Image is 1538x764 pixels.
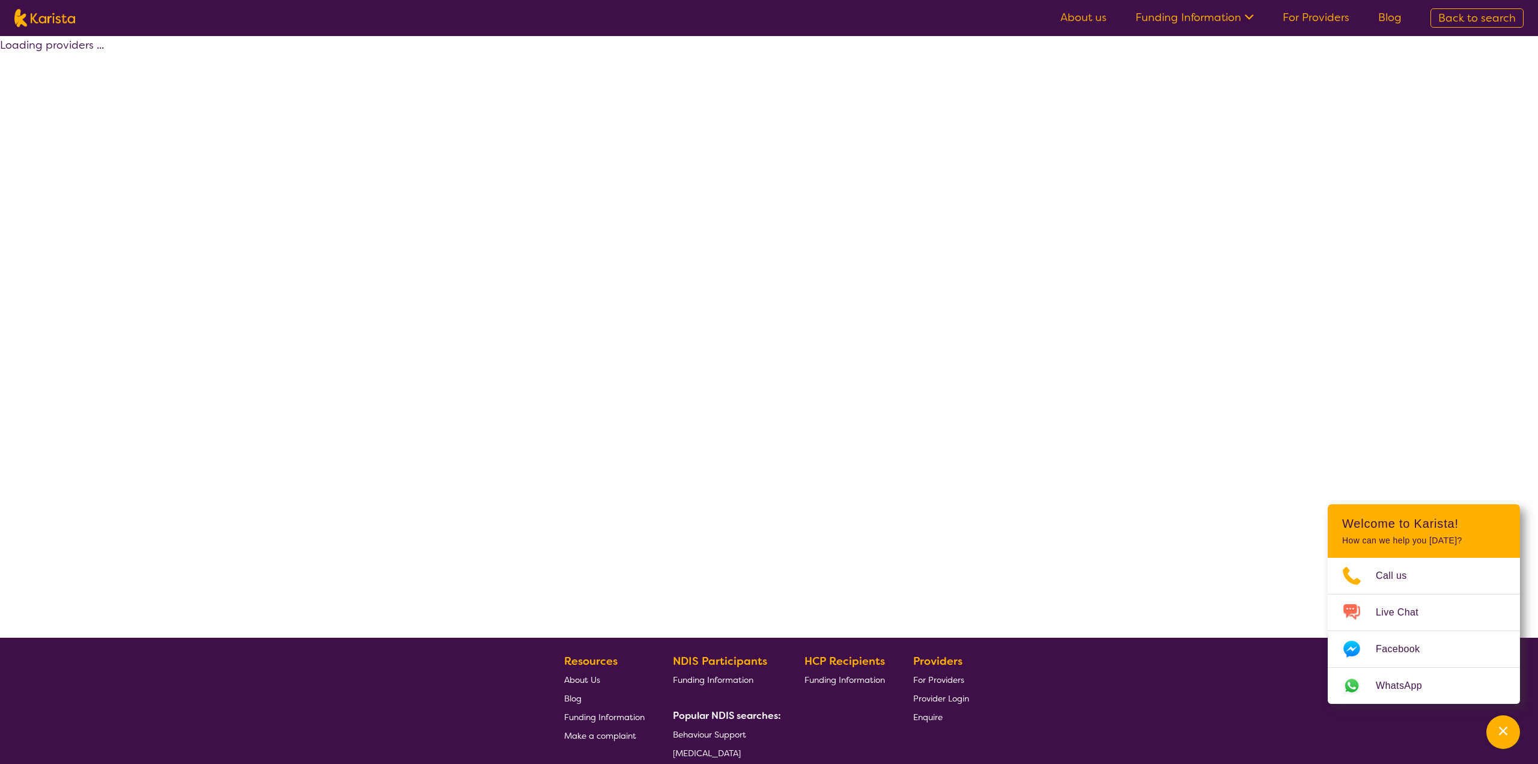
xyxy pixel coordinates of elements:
span: Make a complaint [564,730,636,741]
a: Behaviour Support [673,725,776,744]
span: About Us [564,674,600,685]
span: Facebook [1376,640,1434,658]
span: Enquire [913,712,943,723]
span: Blog [564,693,582,704]
a: For Providers [1283,10,1349,25]
b: HCP Recipients [804,654,885,668]
span: [MEDICAL_DATA] [673,748,741,759]
p: How can we help you [DATE]? [1342,536,1506,546]
span: Funding Information [804,674,885,685]
a: Enquire [913,707,969,726]
img: Karista logo [14,9,75,27]
a: Make a complaint [564,726,645,745]
span: Behaviour Support [673,729,746,740]
span: WhatsApp [1376,677,1436,695]
a: Provider Login [913,689,969,707]
a: Blog [1378,10,1402,25]
a: About Us [564,670,645,689]
a: Funding Information [1135,10,1254,25]
a: Blog [564,689,645,707]
a: Funding Information [804,670,885,689]
span: Funding Information [673,674,753,685]
a: Funding Information [564,707,645,726]
a: [MEDICAL_DATA] [673,744,776,762]
ul: Choose channel [1328,558,1520,704]
span: Call us [1376,567,1421,585]
b: Providers [913,654,962,668]
span: For Providers [913,674,964,685]
span: Funding Information [564,712,645,723]
a: Funding Information [673,670,776,689]
b: NDIS Participants [673,654,767,668]
h2: Welcome to Karista! [1342,516,1506,531]
span: Live Chat [1376,604,1433,622]
div: Channel Menu [1328,504,1520,704]
span: Provider Login [913,693,969,704]
b: Popular NDIS searches: [673,709,781,722]
b: Resources [564,654,618,668]
span: Back to search [1438,11,1516,25]
a: Web link opens in a new tab. [1328,668,1520,704]
a: About us [1060,10,1107,25]
a: Back to search [1430,8,1524,28]
button: Channel Menu [1486,715,1520,749]
a: For Providers [913,670,969,689]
